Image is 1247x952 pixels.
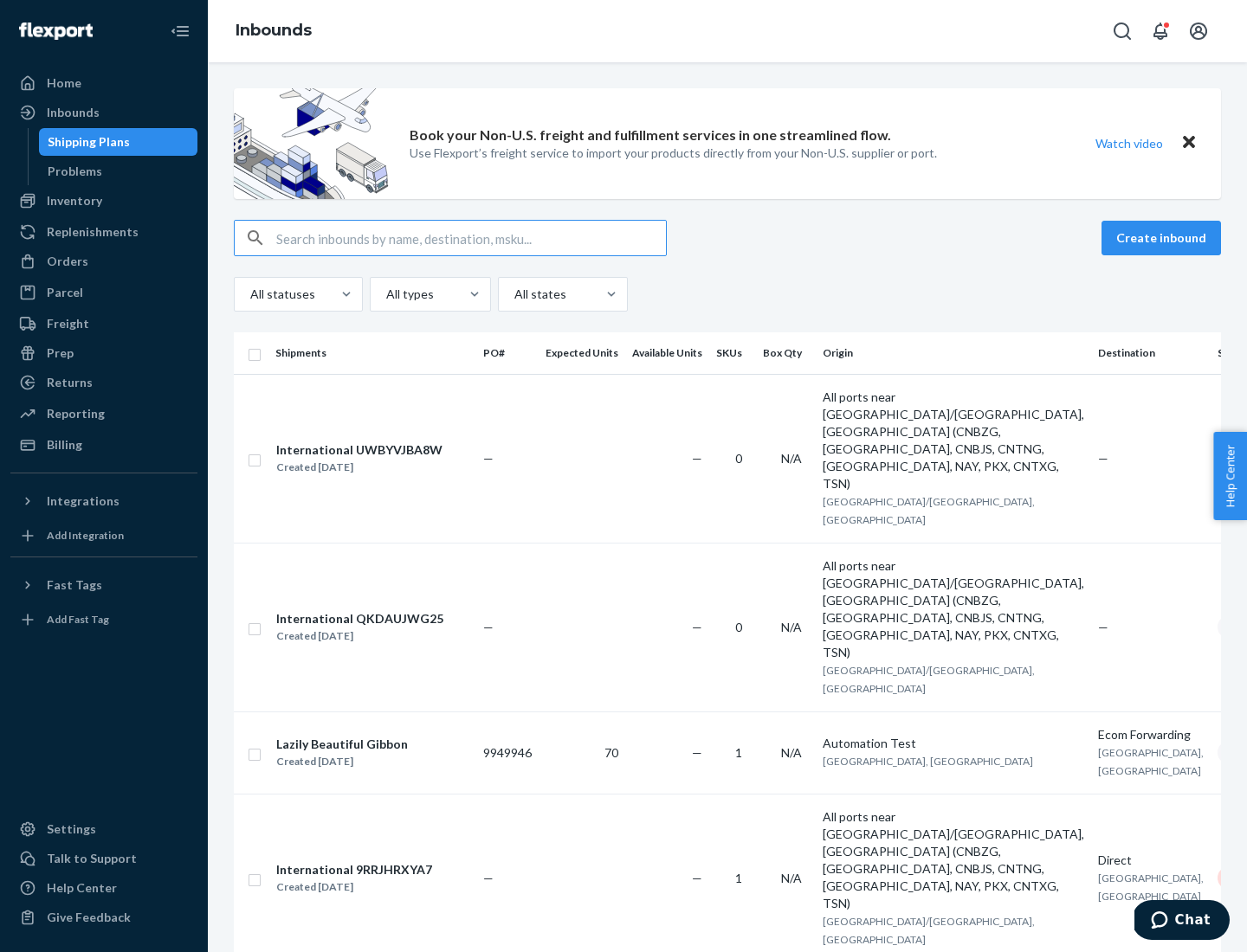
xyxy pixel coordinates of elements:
a: Add Integration [10,522,197,550]
div: Problems [48,163,102,180]
span: N/A [781,620,802,634]
div: Home [47,74,81,92]
a: Home [10,69,197,97]
div: Parcel [47,284,83,301]
a: Inbounds [10,99,197,126]
span: N/A [781,451,802,466]
div: Integrations [47,492,120,510]
div: Created [DATE] [276,627,443,645]
div: Ecom Forwarding [1098,726,1204,743]
a: Add Fast Tag [10,606,197,634]
div: Inventory [47,192,102,209]
button: Watch video [1084,131,1174,156]
span: — [692,620,702,634]
button: Give Feedback [10,904,197,931]
input: Search inbounds by name, destination, msku... [276,221,666,255]
a: Reporting [10,400,197,428]
span: [GEOGRAPHIC_DATA]/[GEOGRAPHIC_DATA], [GEOGRAPHIC_DATA] [823,495,1035,526]
a: Billing [10,431,197,459]
img: Flexport logo [19,23,93,40]
input: All types [384,286,386,303]
span: [GEOGRAPHIC_DATA], [GEOGRAPHIC_DATA] [1098,746,1204,777]
th: SKUs [709,332,756,374]
div: All ports near [GEOGRAPHIC_DATA]/[GEOGRAPHIC_DATA], [GEOGRAPHIC_DATA] (CNBZG, [GEOGRAPHIC_DATA], ... [823,389,1084,492]
span: 0 [735,451,742,466]
button: Create inbound [1102,221,1221,255]
a: Prep [10,339,197,367]
button: Close Navigation [163,14,197,48]
div: International 9RRJHRXYA7 [276,861,432,878]
span: — [692,745,702,760]
div: Settings [47,820,96,838]
div: Inbounds [47,104,100,121]
span: 1 [735,871,742,885]
div: Lazily Beautiful Gibbon [276,736,408,753]
div: Add Integration [47,528,124,543]
div: Created [DATE] [276,753,408,770]
div: Help Center [47,879,117,897]
button: Open account menu [1181,14,1216,48]
a: Returns [10,369,197,396]
span: [GEOGRAPHIC_DATA]/[GEOGRAPHIC_DATA], [GEOGRAPHIC_DATA] [823,915,1035,946]
a: Shipping Plans [39,128,198,156]
a: Replenishments [10,218,197,246]
button: Talk to Support [10,845,197,872]
input: All statuses [249,286,250,303]
span: — [692,451,702,466]
div: Shipping Plans [48,133,130,151]
span: — [483,451,494,466]
a: Problems [39,158,198,185]
div: International UWBYVJBA8W [276,441,443,459]
p: Use Flexport’s freight service to import your products directly from your Non-U.S. supplier or port. [410,145,937,162]
div: Add Fast Tag [47,612,109,627]
a: Inventory [10,187,197,215]
div: Created [DATE] [276,459,443,476]
span: [GEOGRAPHIC_DATA], [GEOGRAPHIC_DATA] [1098,872,1204,903]
div: Automation Test [823,735,1084,752]
span: — [483,620,494,634]
span: [GEOGRAPHIC_DATA]/[GEOGRAPHIC_DATA], [GEOGRAPHIC_DATA] [823,664,1035,695]
div: Direct [1098,852,1204,869]
a: Help Center [10,874,197,902]
span: — [483,871,494,885]
span: — [692,871,702,885]
button: Help Center [1213,432,1247,520]
button: Close [1178,131,1200,156]
div: Prep [47,344,74,362]
th: Destination [1091,332,1211,374]
button: Fast Tags [10,571,197,599]
a: Settings [10,815,197,843]
div: Replenishments [47,223,139,241]
div: Freight [47,315,89,332]
button: Open notifications [1143,14,1178,48]
span: N/A [781,745,802,760]
div: Talk to Support [47,850,137,867]
p: Book your Non-U.S. freight and fulfillment services in one streamlined flow. [410,125,891,145]
button: Open Search Box [1105,14,1140,48]
td: 9949946 [476,711,539,794]
iframe: Opens a widget where you can chat to one of our agents [1134,900,1230,943]
div: All ports near [GEOGRAPHIC_DATA]/[GEOGRAPHIC_DATA], [GEOGRAPHIC_DATA] (CNBZG, [GEOGRAPHIC_DATA], ... [823,557,1084,661]
span: 1 [735,745,742,760]
span: — [1098,620,1108,634]
span: 0 [735,620,742,634]
span: N/A [781,871,802,885]
div: All ports near [GEOGRAPHIC_DATA]/[GEOGRAPHIC_DATA], [GEOGRAPHIC_DATA] (CNBZG, [GEOGRAPHIC_DATA], ... [823,808,1084,912]
button: Integrations [10,487,197,515]
a: Freight [10,310,197,338]
th: Available Units [625,332,709,374]
th: Shipments [268,332,476,374]
input: All states [513,286,514,303]
th: PO# [476,332,539,374]
div: International QKDAUJWG25 [276,610,443,627]
span: — [1098,451,1108,466]
ol: breadcrumbs [222,6,326,56]
th: Expected Units [539,332,625,374]
th: Origin [816,332,1091,374]
div: Billing [47,436,82,453]
a: Parcel [10,279,197,306]
div: Returns [47,374,93,391]
a: Orders [10,248,197,275]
